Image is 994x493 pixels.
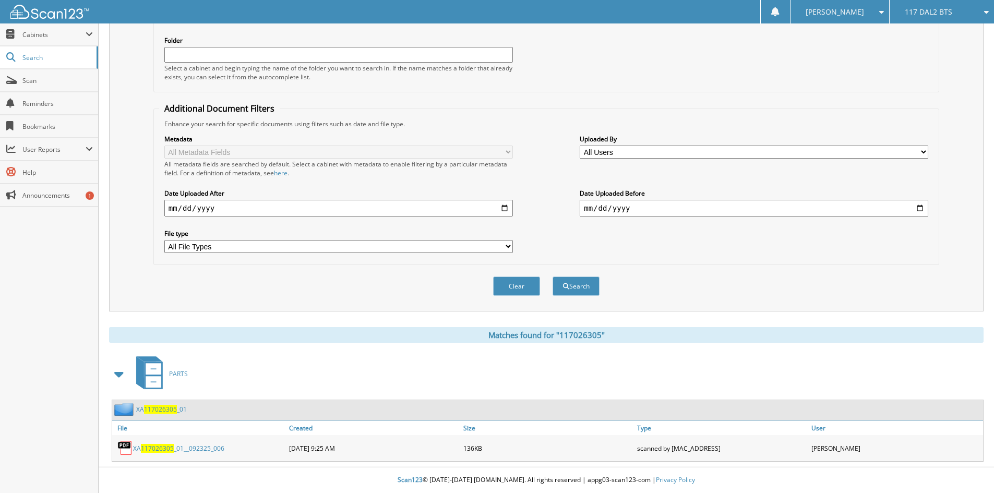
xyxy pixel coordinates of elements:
[117,440,133,456] img: PDF.png
[169,369,188,378] span: PARTS
[112,421,286,435] a: File
[806,9,864,15] span: [PERSON_NAME]
[22,53,91,62] span: Search
[398,475,423,484] span: Scan123
[22,76,93,85] span: Scan
[22,191,93,200] span: Announcements
[580,200,928,217] input: end
[164,189,513,198] label: Date Uploaded After
[159,119,933,128] div: Enhance your search for specific documents using filters such as date and file type.
[22,99,93,108] span: Reminders
[22,30,86,39] span: Cabinets
[553,276,600,296] button: Search
[809,421,983,435] a: User
[634,421,809,435] a: Type
[634,438,809,459] div: scanned by [MAC_ADDRESS]
[493,276,540,296] button: Clear
[286,438,461,459] div: [DATE] 9:25 AM
[905,9,952,15] span: 117 DAL2 BTS
[164,200,513,217] input: start
[133,444,224,453] a: XA117026305_01__092325_006
[86,191,94,200] div: 1
[136,405,187,414] a: XA117026305_01
[144,405,177,414] span: 117026305
[22,168,93,177] span: Help
[22,122,93,131] span: Bookmarks
[109,327,984,343] div: Matches found for "117026305"
[286,421,461,435] a: Created
[22,145,86,154] span: User Reports
[164,64,513,81] div: Select a cabinet and begin typing the name of the folder you want to search in. If the name match...
[274,169,288,177] a: here
[580,135,928,143] label: Uploaded By
[461,421,635,435] a: Size
[130,353,188,394] a: PARTS
[164,36,513,45] label: Folder
[164,229,513,238] label: File type
[580,189,928,198] label: Date Uploaded Before
[461,438,635,459] div: 136KB
[164,160,513,177] div: All metadata fields are searched by default. Select a cabinet with metadata to enable filtering b...
[159,103,280,114] legend: Additional Document Filters
[114,403,136,416] img: folder2.png
[809,438,983,459] div: [PERSON_NAME]
[656,475,695,484] a: Privacy Policy
[141,444,174,453] span: 117026305
[99,467,994,493] div: © [DATE]-[DATE] [DOMAIN_NAME]. All rights reserved | appg03-scan123-com |
[10,5,89,19] img: scan123-logo-white.svg
[164,135,513,143] label: Metadata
